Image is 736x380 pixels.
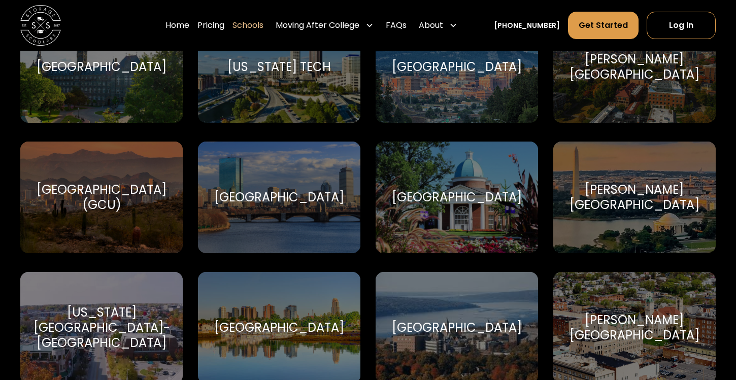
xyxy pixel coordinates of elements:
[376,11,538,123] a: Go to selected school
[32,305,171,351] div: [US_STATE][GEOGRAPHIC_DATA]-[GEOGRAPHIC_DATA]
[392,59,522,75] div: [GEOGRAPHIC_DATA]
[20,142,183,253] a: Go to selected school
[198,142,360,253] a: Go to selected school
[386,11,407,40] a: FAQs
[568,12,639,39] a: Get Started
[553,142,716,253] a: Go to selected school
[392,190,522,205] div: [GEOGRAPHIC_DATA]
[232,11,263,40] a: Schools
[198,11,360,123] a: Go to selected school
[197,11,224,40] a: Pricing
[553,11,716,123] a: Go to selected school
[32,182,171,213] div: [GEOGRAPHIC_DATA] (GCU)
[565,313,704,343] div: [PERSON_NAME][GEOGRAPHIC_DATA]
[565,182,704,213] div: [PERSON_NAME][GEOGRAPHIC_DATA]
[376,142,538,253] a: Go to selected school
[227,59,331,75] div: [US_STATE] Tech
[165,11,189,40] a: Home
[392,320,522,335] div: [GEOGRAPHIC_DATA]
[20,5,61,46] img: Storage Scholars main logo
[494,20,560,31] a: [PHONE_NUMBER]
[647,12,716,39] a: Log In
[37,59,166,75] div: [GEOGRAPHIC_DATA]
[214,190,344,205] div: [GEOGRAPHIC_DATA]
[415,11,461,40] div: About
[276,19,359,31] div: Moving After College
[272,11,378,40] div: Moving After College
[20,11,183,123] a: Go to selected school
[565,52,704,82] div: [PERSON_NAME][GEOGRAPHIC_DATA]
[214,320,344,335] div: [GEOGRAPHIC_DATA]
[419,19,443,31] div: About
